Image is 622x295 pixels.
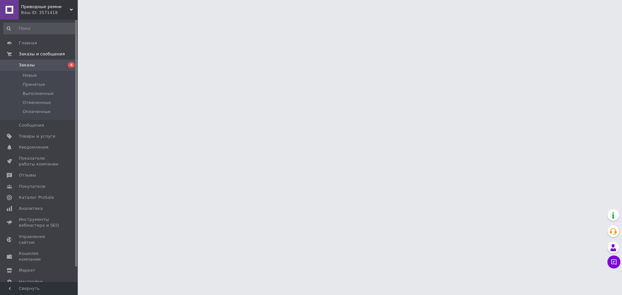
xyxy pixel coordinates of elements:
[19,155,60,167] span: Показатели работы компании
[19,251,60,262] span: Кошелек компании
[21,10,78,16] div: Ваш ID: 3571418
[19,122,44,128] span: Сообщения
[23,109,51,115] span: Оплаченные
[19,172,36,178] span: Отзывы
[23,91,54,96] span: Выполненные
[23,73,37,78] span: Новые
[21,4,70,10] span: Приводные ремни
[23,82,45,87] span: Принятые
[19,51,65,57] span: Заказы и сообщения
[607,255,620,268] button: Чат с покупателем
[19,234,60,245] span: Управление сайтом
[19,206,43,211] span: Аналитика
[19,40,37,46] span: Главная
[68,62,75,68] span: 4
[19,184,45,189] span: Покупатели
[19,62,35,68] span: Заказы
[19,267,35,273] span: Маркет
[3,23,76,34] input: Поиск
[19,144,48,150] span: Уведомления
[19,195,54,200] span: Каталог ProSale
[19,133,55,139] span: Товары и услуги
[19,279,42,285] span: Настройки
[23,100,51,106] span: Отмененные
[19,217,60,228] span: Инструменты вебмастера и SEO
